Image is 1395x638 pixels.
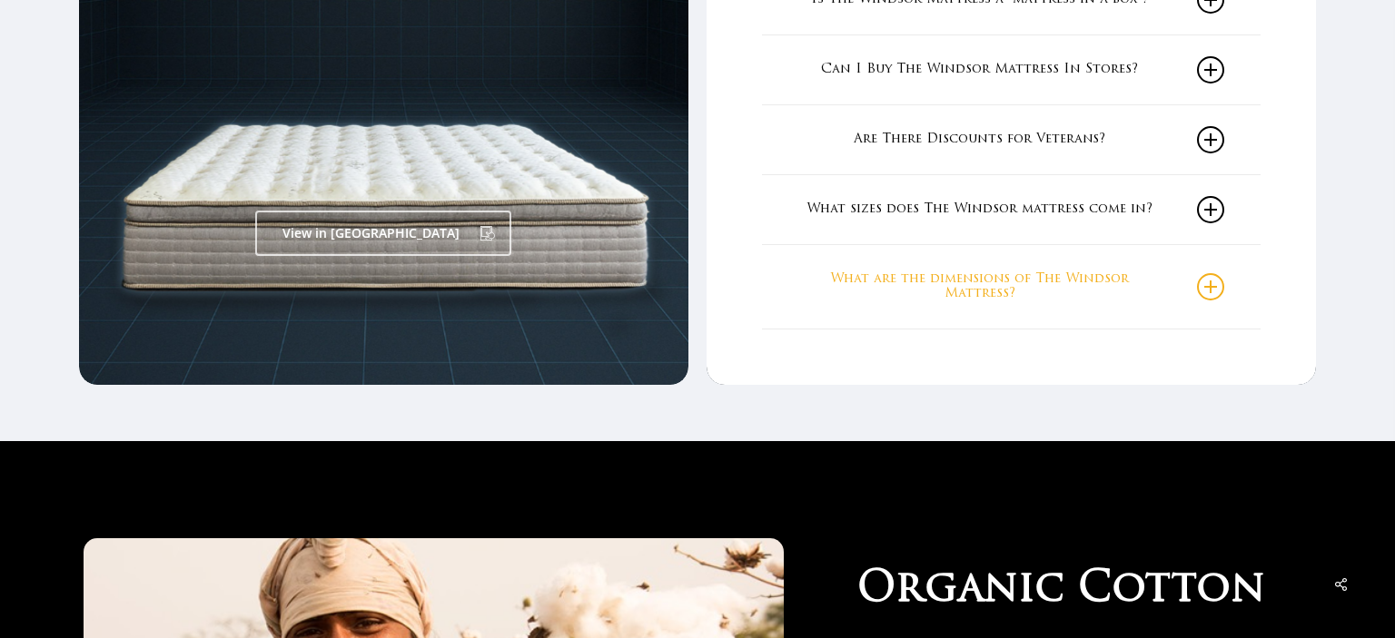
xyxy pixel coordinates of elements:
[857,565,1311,615] h2: Organic Cotton
[282,224,460,242] span: View in [GEOGRAPHIC_DATA]
[798,245,1223,329] a: What are the dimensions of The Windsor Mattress?
[798,105,1223,174] a: Are There Discounts for Veterans?
[798,175,1223,244] a: What sizes does The Windsor mattress come in?
[798,35,1223,104] a: Can I Buy The Windsor Mattress In Stores?
[255,211,511,256] a: View in [GEOGRAPHIC_DATA]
